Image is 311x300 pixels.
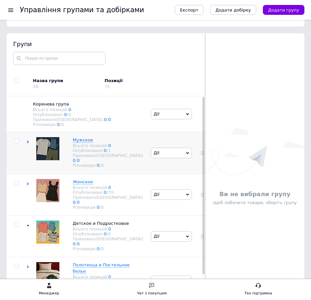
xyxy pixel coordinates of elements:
[36,179,59,202] img: Женское
[73,163,144,168] div: Різновиди:
[76,241,80,246] span: /
[175,5,204,15] button: Експорт
[101,246,104,251] div: 0
[73,226,144,231] div: Всього позицій:
[101,163,104,168] div: 0
[33,84,39,89] div: 26
[209,200,301,206] p: Щоб побачити товари, оберіть групу
[244,290,272,297] div: Тех підтримка
[108,185,111,190] a: 0
[154,278,159,283] span: Дії
[61,122,64,127] div: 0
[73,231,144,236] div: Опубліковані:
[108,143,111,148] a: 0
[107,190,113,195] span: /
[33,122,144,127] div: Різновиди:
[104,190,107,195] a: 0
[108,190,114,195] div: 70
[209,190,301,198] p: Ви не вибрали групу
[73,195,144,205] div: Приховані/[GEOGRAPHIC_DATA]:
[73,190,144,195] div: Опубліковані:
[77,241,79,246] a: 0
[100,246,104,251] span: /
[154,111,159,116] span: Дії
[215,8,251,13] span: Додати добірку
[33,112,144,117] div: Опубліковані:
[73,158,76,163] a: 0
[263,5,304,15] button: Додати групу
[77,158,79,163] a: 0
[104,117,107,122] a: 0
[33,102,69,106] span: Коренева група
[100,205,104,210] span: /
[73,153,144,163] div: Приховані/[GEOGRAPHIC_DATA]:
[64,112,67,117] a: 0
[97,163,99,168] a: 0
[73,241,76,246] a: 0
[108,117,111,122] a: 0
[73,137,93,142] span: Мужское
[101,205,104,210] div: 0
[39,290,59,297] div: Менеджер
[105,84,110,89] div: 71
[36,262,59,285] img: Полотенца и Постельное белье
[76,200,80,205] span: /
[73,200,76,205] a: 0
[180,8,199,13] span: Експорт
[210,5,256,15] button: Додати добірку
[73,262,130,273] span: Полотенца и Постельное белье
[108,226,111,231] a: 0
[69,107,71,112] a: 0
[76,158,80,163] span: /
[73,143,144,148] div: Всього позицій:
[33,78,100,84] div: Назва групи
[97,246,99,251] a: 0
[107,148,111,153] span: /
[13,52,106,65] input: Пошук по групах
[107,117,111,122] span: /
[67,112,71,117] span: /
[73,221,129,226] span: Детское и Подростковое
[108,274,111,279] a: 0
[36,137,59,160] img: Мужское
[73,246,144,251] div: Різновиди:
[268,8,299,13] span: Додати групу
[154,150,159,155] span: Дії
[108,148,111,153] div: 1
[97,205,99,210] a: 0
[104,148,107,153] a: 0
[107,231,111,236] span: /
[33,117,144,122] div: Приховані/[GEOGRAPHIC_DATA]:
[36,221,59,244] img: Детское и Подростковое
[104,231,107,236] a: 0
[73,205,144,210] div: Різновиди:
[13,40,199,48] div: Групи
[77,200,79,205] a: 0
[108,231,111,236] div: 0
[60,122,64,127] span: /
[73,179,93,184] span: Женское
[154,234,159,239] span: Дії
[73,148,144,153] div: Опубліковані:
[20,6,144,14] h1: Управління групами та добірками
[100,163,104,168] span: /
[73,185,144,190] div: Всього позицій:
[154,192,159,197] span: Дії
[68,112,71,117] div: 0
[33,107,144,112] div: Всього позицій:
[73,236,144,246] div: Приховані/[GEOGRAPHIC_DATA]:
[57,122,60,127] a: 0
[137,290,167,297] div: Чат з покупцем
[73,274,144,279] div: Всього позицій:
[105,78,161,84] div: Позиції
